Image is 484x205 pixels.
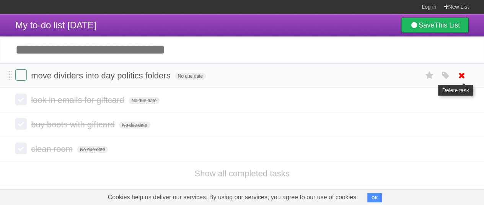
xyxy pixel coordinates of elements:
span: My to-do list [DATE] [15,20,96,30]
span: move dividers into day politics folders [31,71,172,80]
span: No due date [175,73,206,80]
a: Show all completed tasks [194,169,289,178]
b: This List [434,21,460,29]
span: No due date [119,122,150,129]
span: No due date [77,146,108,153]
span: look in emails for giftcard [31,95,126,105]
label: Done [15,143,27,154]
button: OK [367,193,382,202]
span: No due date [129,97,160,104]
a: SaveThis List [401,18,469,33]
span: buy boots with giftcard [31,120,117,129]
span: clean room [31,144,75,154]
span: Cookies help us deliver our services. By using our services, you agree to our use of cookies. [100,190,366,205]
label: Done [15,94,27,105]
label: Done [15,118,27,130]
label: Star task [422,69,437,82]
label: Done [15,69,27,81]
